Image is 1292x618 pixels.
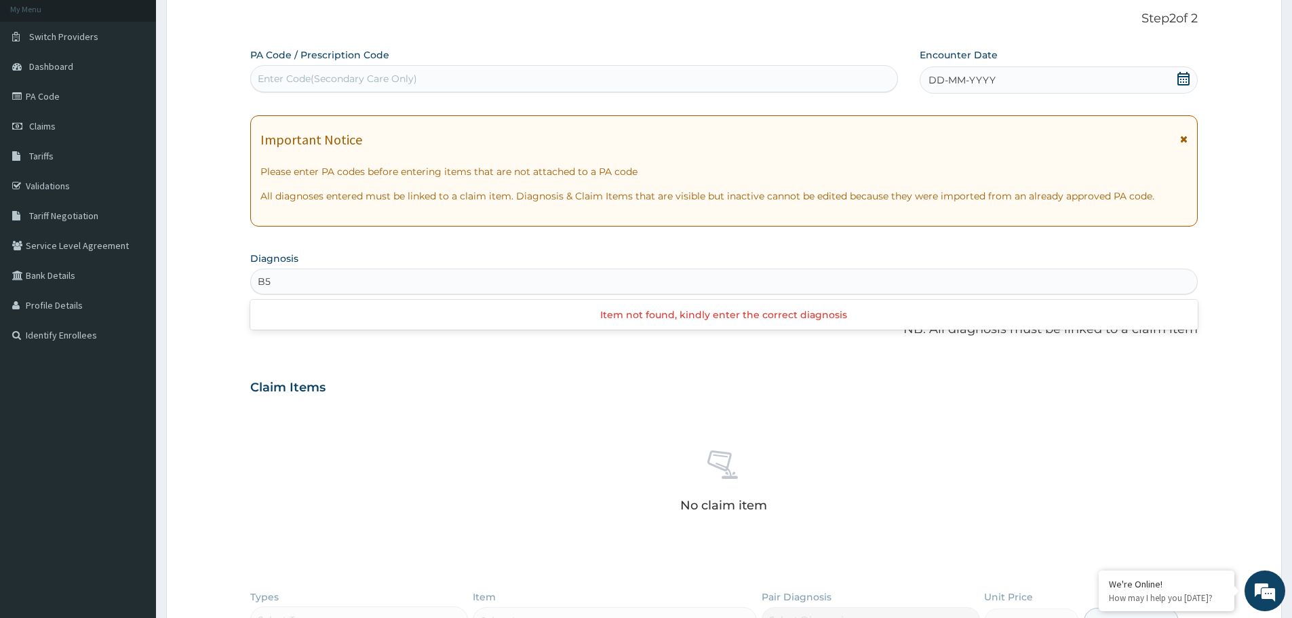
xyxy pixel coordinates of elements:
img: d_794563401_company_1708531726252_794563401 [25,68,55,102]
p: Please enter PA codes before entering items that are not attached to a PA code [260,165,1188,178]
span: Switch Providers [29,31,98,43]
div: Item not found, kindly enter the correct diagnosis [250,303,1198,327]
p: Step 2 of 2 [250,12,1198,26]
label: Encounter Date [920,48,998,62]
span: Tariff Negotiation [29,210,98,222]
span: We're online! [79,171,187,308]
span: DD-MM-YYYY [928,73,996,87]
h3: Claim Items [250,381,326,395]
label: PA Code / Prescription Code [250,48,389,62]
p: How may I help you today? [1109,592,1224,604]
p: All diagnoses entered must be linked to a claim item. Diagnosis & Claim Items that are visible bu... [260,189,1188,203]
textarea: Type your message and hit 'Enter' [7,370,258,418]
h1: Important Notice [260,132,362,147]
div: Chat with us now [71,76,228,94]
div: We're Online! [1109,578,1224,590]
p: No claim item [680,499,767,512]
label: Diagnosis [250,252,298,265]
div: Minimize live chat window [222,7,255,39]
div: Enter Code(Secondary Care Only) [258,72,417,85]
span: Dashboard [29,60,73,73]
span: Claims [29,120,56,132]
span: Tariffs [29,150,54,162]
